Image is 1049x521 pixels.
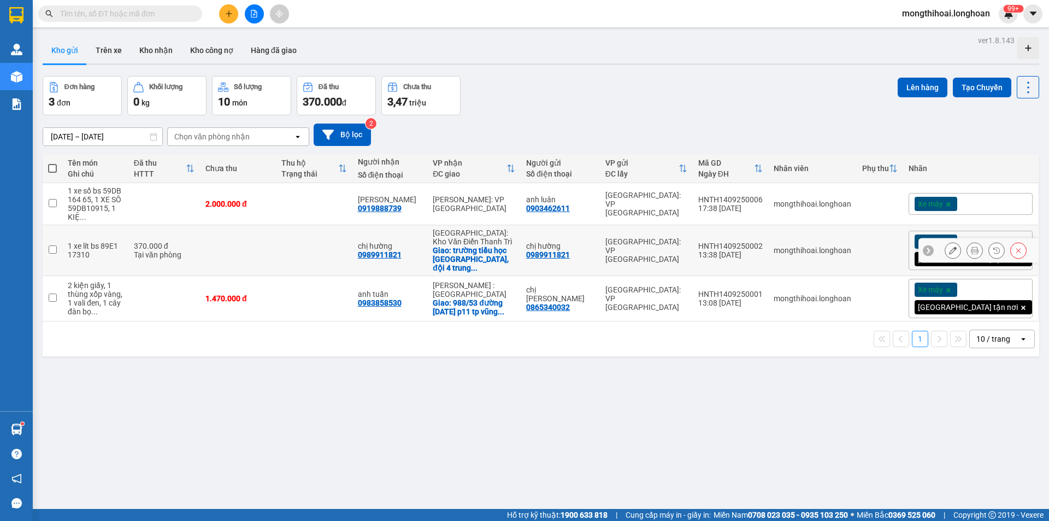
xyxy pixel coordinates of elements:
[68,242,123,259] div: 1 xe lít bs 89E1 17310
[976,333,1010,344] div: 10 / trang
[427,154,521,183] th: Toggle SortBy
[21,422,24,425] sup: 1
[11,44,22,55] img: warehouse-icon
[526,285,594,303] div: chị thảo
[149,83,182,91] div: Khối lượng
[918,254,1018,264] span: [GEOGRAPHIC_DATA] tận nơi
[1023,4,1042,24] button: caret-down
[433,169,506,178] div: ĐC giao
[698,290,763,298] div: HNTH1409250001
[403,83,431,91] div: Chưa thu
[134,242,195,250] div: 370.000 đ
[526,250,570,259] div: 0989911821
[80,213,86,221] span: ...
[605,285,687,312] div: [GEOGRAPHIC_DATA]: VP [GEOGRAPHIC_DATA]
[205,294,270,303] div: 1.470.000 đ
[219,4,238,24] button: plus
[127,76,207,115] button: Khối lượng0kg
[526,204,570,213] div: 0903462611
[698,298,763,307] div: 13:08 [DATE]
[270,4,289,24] button: aim
[133,95,139,108] span: 0
[526,159,594,167] div: Người gửi
[381,76,461,115] button: Chưa thu3,47 triệu
[358,242,422,250] div: chị hường
[945,242,961,259] div: Sửa đơn hàng
[64,83,95,91] div: Đơn hàng
[142,98,150,107] span: kg
[471,264,478,272] span: ...
[11,449,22,459] span: question-circle
[387,95,408,108] span: 3,47
[181,37,242,63] button: Kho công nợ
[205,164,270,173] div: Chưa thu
[748,511,848,519] strong: 0708 023 035 - 0935 103 250
[232,98,247,107] span: món
[68,169,123,178] div: Ghi chú
[358,290,422,298] div: anh tuấn
[918,199,943,209] span: Xe máy
[11,498,22,508] span: message
[11,473,22,484] span: notification
[68,159,123,167] div: Tên món
[43,37,87,63] button: Kho gửi
[909,164,1033,173] div: Nhãn
[893,7,999,20] span: mongthihoai.longhoan
[944,509,945,521] span: |
[11,424,22,435] img: warehouse-icon
[68,281,123,316] div: 2 kiện giấy, 1 thùng xốp vàng, 1 vali đen, 1 cây đàn bọc xốp nổ , 1 xe số bs 25F4 6736
[49,95,55,108] span: 3
[605,159,679,167] div: VP gửi
[297,76,376,115] button: Đã thu370.000đ
[698,204,763,213] div: 17:38 [DATE]
[714,509,848,521] span: Miền Nam
[87,37,131,63] button: Trên xe
[45,10,53,17] span: search
[851,513,854,517] span: ⚪️
[358,298,402,307] div: 0983858530
[319,83,339,91] div: Đã thu
[698,195,763,204] div: HNTH1409250006
[225,10,233,17] span: plus
[234,83,262,91] div: Số lượng
[698,169,754,178] div: Ngày ĐH
[409,98,426,107] span: triệu
[698,242,763,250] div: HNTH1409250002
[303,95,342,108] span: 370.000
[774,200,851,208] div: mongthihoai.longhoan
[918,237,943,247] span: Xe máy
[11,98,22,110] img: solution-icon
[912,331,928,347] button: 1
[526,169,594,178] div: Số điện thoại
[275,10,283,17] span: aim
[857,509,935,521] span: Miền Bắc
[134,250,195,259] div: Tại văn phòng
[605,191,687,217] div: [GEOGRAPHIC_DATA]: VP [GEOGRAPHIC_DATA]
[433,281,515,298] div: [PERSON_NAME] : [GEOGRAPHIC_DATA]
[605,169,679,178] div: ĐC lấy
[600,154,693,183] th: Toggle SortBy
[774,164,851,173] div: Nhân viên
[358,171,422,179] div: Số điện thoại
[433,246,515,272] div: Giao: trường tiểu học phú thịnh, đội 4 trung hoà phú thịnh kim động hưng yên
[293,132,302,141] svg: open
[918,302,1018,312] span: [GEOGRAPHIC_DATA] tận nơi
[561,511,608,519] strong: 1900 633 818
[605,237,687,264] div: [GEOGRAPHIC_DATA]: VP [GEOGRAPHIC_DATA]
[314,124,371,146] button: Bộ lọc
[526,242,594,250] div: chị hường
[433,159,506,167] div: VP nhận
[433,298,515,316] div: Giao: 988/53 đường 30 tháng 4 p11 tp vũng tàu
[526,195,594,204] div: anh luân
[281,169,338,178] div: Trạng thái
[366,118,376,129] sup: 2
[698,159,754,167] div: Mã GD
[134,169,186,178] div: HTTT
[918,285,943,295] span: Xe máy
[134,159,186,167] div: Đã thu
[1019,335,1028,343] svg: open
[526,303,570,312] div: 0865340032
[131,37,181,63] button: Kho nhận
[1028,9,1038,19] span: caret-down
[616,509,617,521] span: |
